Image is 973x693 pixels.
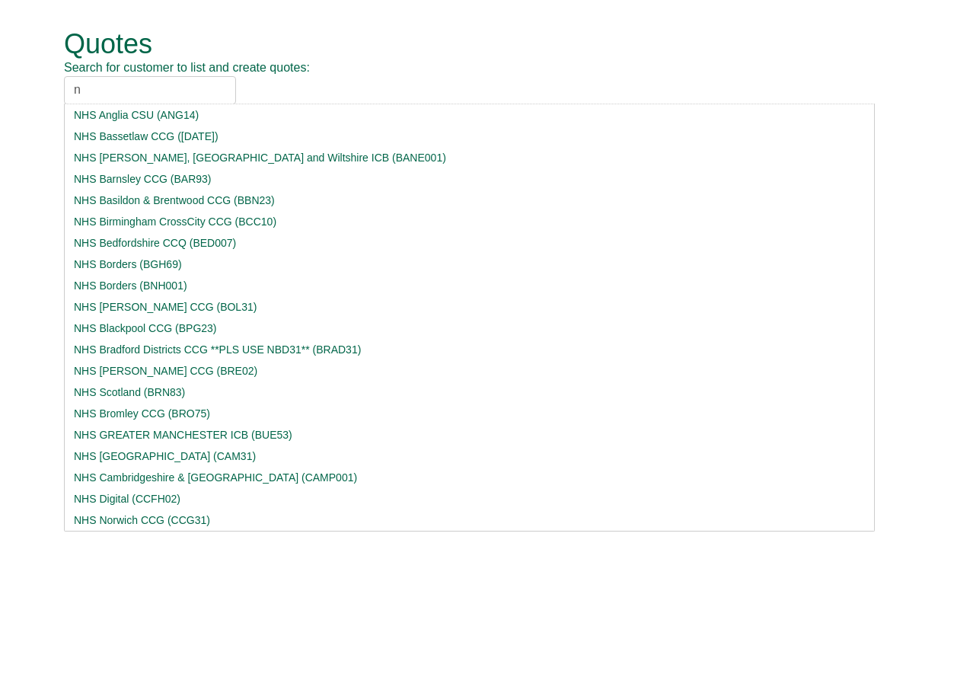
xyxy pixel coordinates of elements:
[74,299,865,315] div: NHS [PERSON_NAME] CCG (BOL31)
[74,385,865,400] div: NHS Scotland (BRN83)
[74,363,865,378] div: NHS [PERSON_NAME] CCG (BRE02)
[74,470,865,485] div: NHS Cambridgeshire & [GEOGRAPHIC_DATA] (CAMP001)
[74,107,865,123] div: NHS Anglia CSU (ANG14)
[74,171,865,187] div: NHS Barnsley CCG (BAR93)
[74,257,865,272] div: NHS Borders (BGH69)
[74,427,865,442] div: NHS GREATER MANCHESTER ICB (BUE53)
[64,29,875,59] h1: Quotes
[74,449,865,464] div: NHS [GEOGRAPHIC_DATA] (CAM31)
[74,235,865,251] div: NHS Bedfordshire CCQ (BED007)
[74,491,865,506] div: NHS Digital (CCFH02)
[74,513,865,528] div: NHS Norwich CCG (CCG31)
[74,406,865,421] div: NHS Bromley CCG (BRO75)
[74,150,865,165] div: NHS [PERSON_NAME], [GEOGRAPHIC_DATA] and Wiltshire ICB (BANE001)
[74,278,865,293] div: NHS Borders (BNH001)
[74,321,865,336] div: NHS Blackpool CCG (BPG23)
[74,129,865,144] div: NHS Bassetlaw CCG ([DATE])
[64,61,310,74] span: Search for customer to list and create quotes:
[74,193,865,208] div: NHS Basildon & Brentwood CCG (BBN23)
[74,214,865,229] div: NHS Birmingham CrossCity CCG (BCC10)
[74,342,865,357] div: NHS Bradford Districts CCG **PLS USE NBD31** (BRAD31)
